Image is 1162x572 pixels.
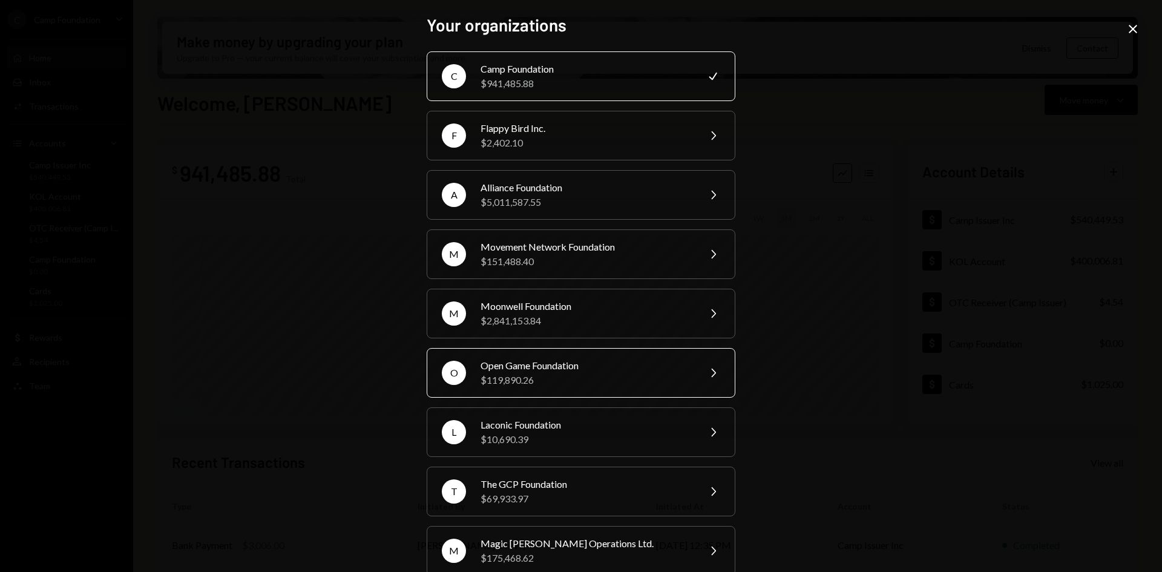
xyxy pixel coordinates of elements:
div: C [442,64,466,88]
div: Camp Foundation [481,62,691,76]
div: Movement Network Foundation [481,240,691,254]
div: Laconic Foundation [481,418,691,432]
div: $2,402.10 [481,136,691,150]
div: M [442,242,466,266]
div: F [442,123,466,148]
button: TThe GCP Foundation$69,933.97 [427,467,735,516]
div: $69,933.97 [481,491,691,506]
div: $175,468.62 [481,551,691,565]
button: MMoonwell Foundation$2,841,153.84 [427,289,735,338]
button: OOpen Game Foundation$119,890.26 [427,348,735,398]
div: $5,011,587.55 [481,195,691,209]
button: FFlappy Bird Inc.$2,402.10 [427,111,735,160]
div: $941,485.88 [481,76,691,91]
div: Alliance Foundation [481,180,691,195]
div: T [442,479,466,504]
div: $2,841,153.84 [481,314,691,328]
div: O [442,361,466,385]
div: Flappy Bird Inc. [481,121,691,136]
div: The GCP Foundation [481,477,691,491]
div: $151,488.40 [481,254,691,269]
div: $119,890.26 [481,373,691,387]
div: Moonwell Foundation [481,299,691,314]
h2: Your organizations [427,13,735,37]
button: CCamp Foundation$941,485.88 [427,51,735,101]
div: A [442,183,466,207]
div: Open Game Foundation [481,358,691,373]
div: M [442,539,466,563]
button: LLaconic Foundation$10,690.39 [427,407,735,457]
div: Magic [PERSON_NAME] Operations Ltd. [481,536,691,551]
div: $10,690.39 [481,432,691,447]
button: AAlliance Foundation$5,011,587.55 [427,170,735,220]
div: L [442,420,466,444]
button: MMovement Network Foundation$151,488.40 [427,229,735,279]
div: M [442,301,466,326]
